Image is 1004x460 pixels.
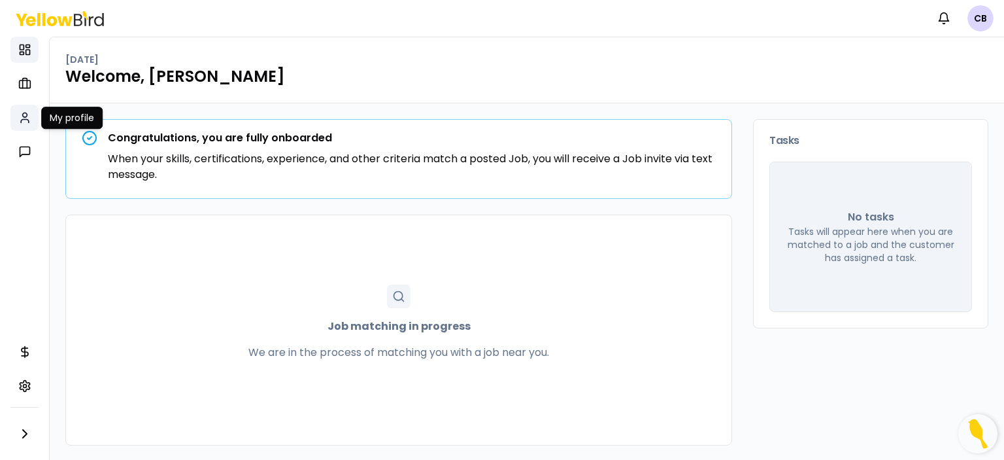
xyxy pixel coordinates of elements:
strong: Job matching in progress [327,319,471,334]
h3: Tasks [769,135,972,146]
p: No tasks [848,209,894,225]
p: We are in the process of matching you with a job near you. [248,345,549,361]
p: [DATE] [65,53,99,66]
p: Tasks will appear here when you are matched to a job and the customer has assigned a task. [786,225,956,264]
p: When your skills, certifications, experience, and other criteria match a posted Job, you will rec... [108,151,716,183]
span: CB [967,5,994,31]
strong: Congratulations, you are fully onboarded [108,130,332,145]
button: Open Resource Center [958,414,997,453]
h1: Welcome, [PERSON_NAME] [65,66,988,87]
